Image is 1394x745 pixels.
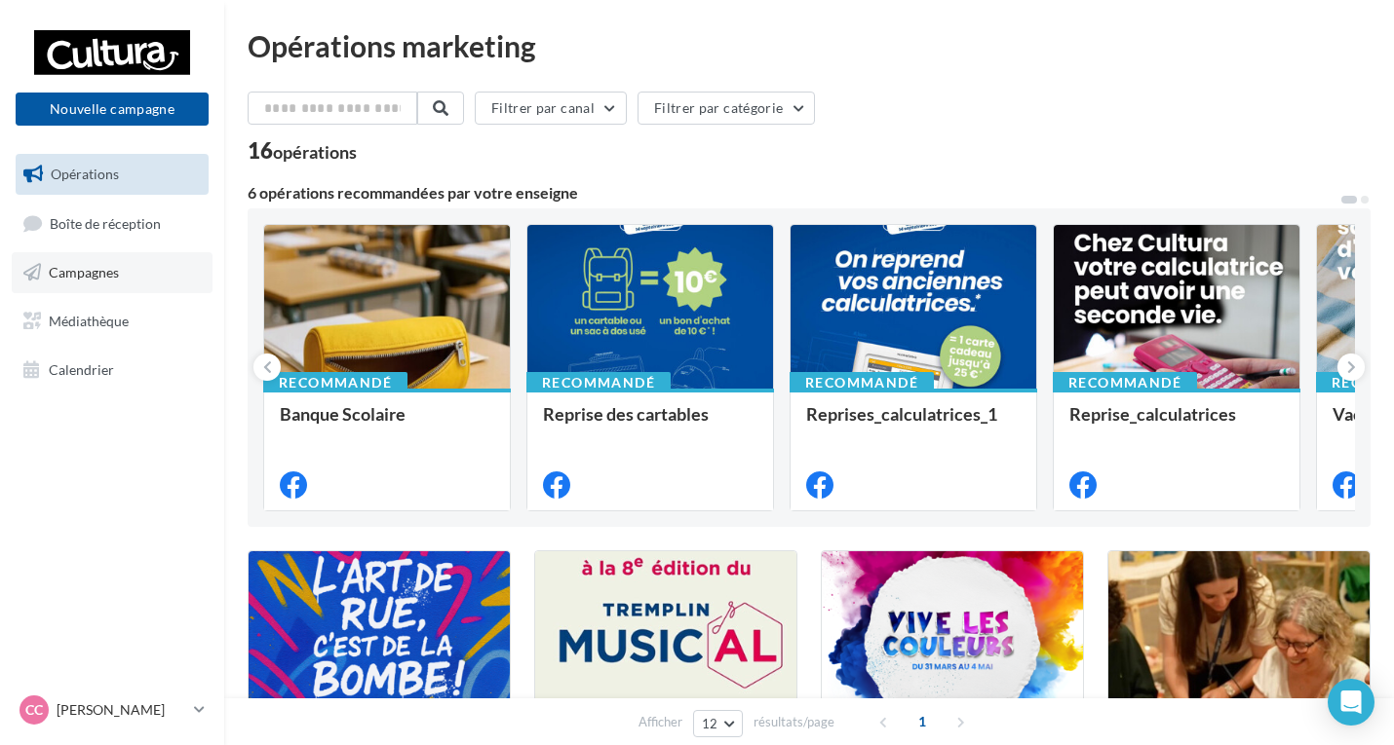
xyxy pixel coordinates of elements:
a: Boîte de réception [12,203,213,244]
div: Recommandé [263,372,407,393]
span: Afficher [639,713,682,731]
div: 16 [248,140,357,162]
button: Nouvelle campagne [16,93,209,126]
a: Opérations [12,154,213,195]
span: 1 [907,706,938,737]
div: opérations [273,143,357,161]
button: Filtrer par catégorie [638,92,815,125]
span: Boîte de réception [50,214,161,231]
div: Open Intercom Messenger [1328,679,1375,726]
a: CC [PERSON_NAME] [16,691,209,728]
span: Reprises_calculatrices_1 [806,403,997,425]
a: Campagnes [12,252,213,293]
span: Médiathèque [49,313,129,329]
span: résultats/page [754,713,834,731]
span: Opérations [51,166,119,182]
span: 12 [702,716,718,731]
div: Opérations marketing [248,31,1371,60]
span: Calendrier [49,360,114,377]
div: Recommandé [526,372,671,393]
div: Recommandé [790,372,934,393]
span: Reprise_calculatrices [1069,403,1236,425]
div: 6 opérations recommandées par votre enseigne [248,185,1339,201]
span: CC [25,700,43,720]
a: Calendrier [12,350,213,391]
span: Campagnes [49,264,119,280]
div: Recommandé [1053,372,1197,393]
a: Médiathèque [12,301,213,342]
span: Banque Scolaire [280,403,406,425]
button: 12 [693,710,743,737]
button: Filtrer par canal [475,92,627,125]
span: Reprise des cartables [543,403,709,425]
p: [PERSON_NAME] [57,700,186,720]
